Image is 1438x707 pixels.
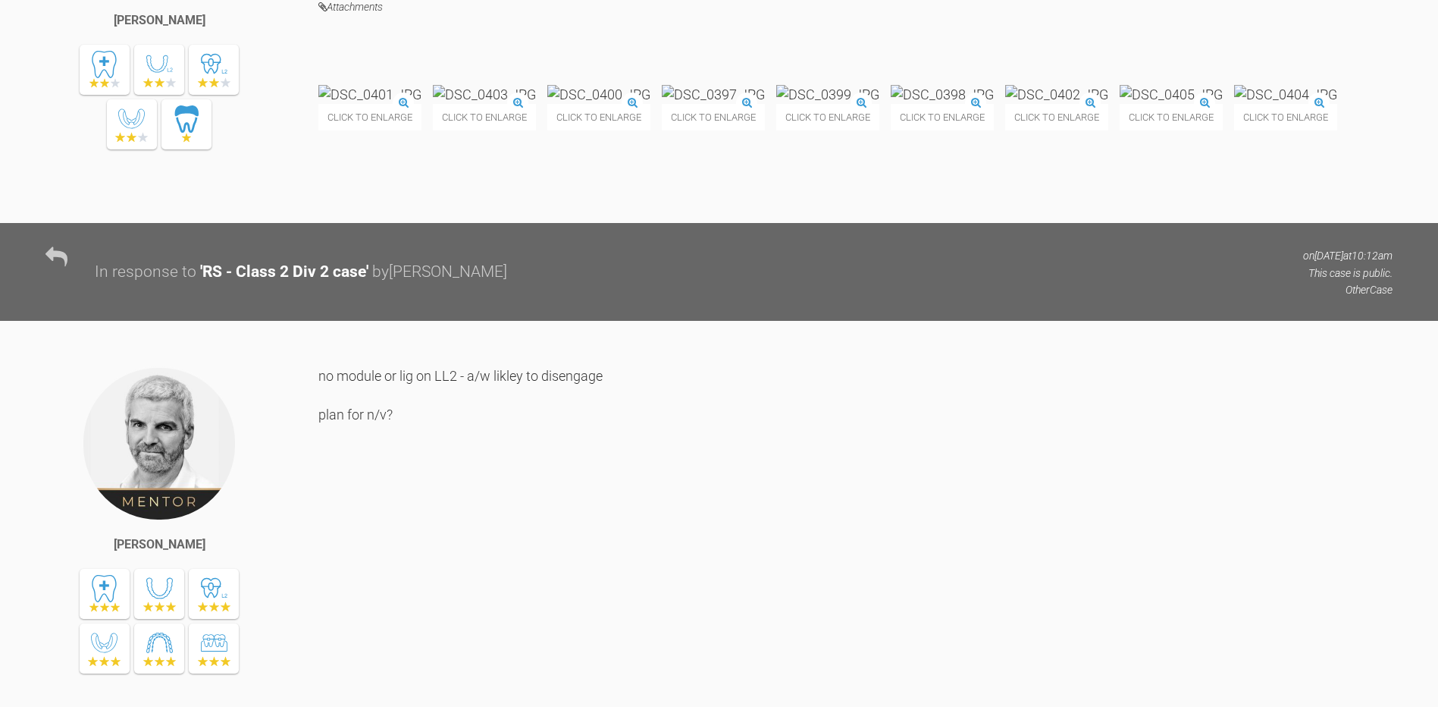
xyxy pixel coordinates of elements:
[372,259,507,285] div: by [PERSON_NAME]
[433,104,536,130] span: Click to enlarge
[114,11,205,30] div: [PERSON_NAME]
[95,259,196,285] div: In response to
[1303,265,1393,281] p: This case is public.
[1234,104,1337,130] span: Click to enlarge
[433,85,536,104] img: DSC_0403.JPG
[318,85,421,104] img: DSC_0401.JPG
[1120,104,1223,130] span: Click to enlarge
[891,85,994,104] img: DSC_0398.JPG
[200,259,368,285] div: ' RS - Class 2 Div 2 case '
[1120,85,1223,104] img: DSC_0405.JPG
[82,366,237,521] img: Ross Hobson
[891,104,994,130] span: Click to enlarge
[1234,85,1337,104] img: DSC_0404.JPG
[1005,85,1108,104] img: DSC_0402.JPG
[662,85,765,104] img: DSC_0397.JPG
[1303,247,1393,264] p: on [DATE] at 10:12am
[114,535,205,555] div: [PERSON_NAME]
[547,104,650,130] span: Click to enlarge
[1303,281,1393,298] p: Other Case
[547,85,650,104] img: DSC_0400.JPG
[776,104,879,130] span: Click to enlarge
[1005,104,1108,130] span: Click to enlarge
[776,85,879,104] img: DSC_0399.JPG
[318,104,421,130] span: Click to enlarge
[662,104,765,130] span: Click to enlarge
